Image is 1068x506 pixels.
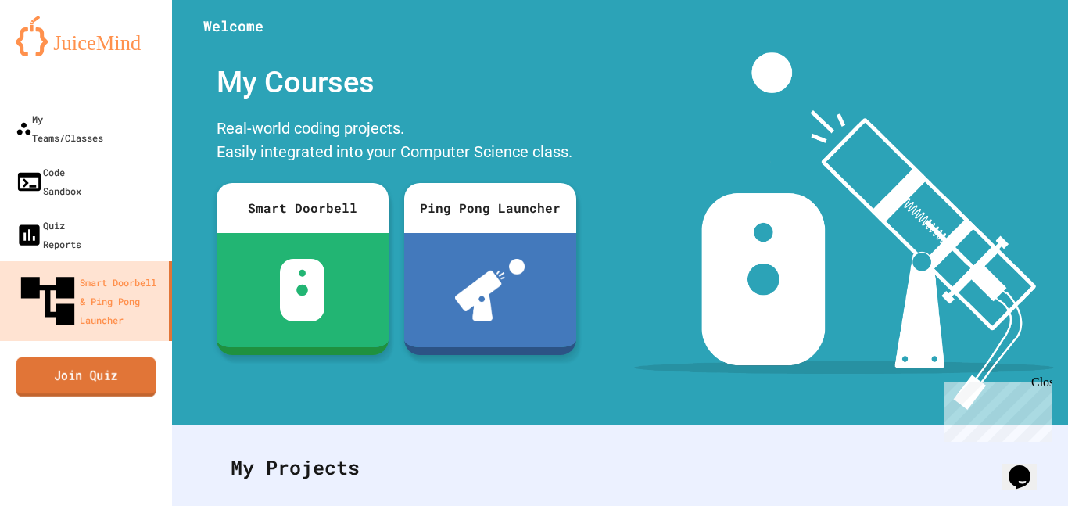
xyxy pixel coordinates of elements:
[209,113,584,171] div: Real-world coding projects. Easily integrated into your Computer Science class.
[16,216,81,253] div: Quiz Reports
[938,375,1052,442] iframe: chat widget
[455,259,525,321] img: ppl-with-ball.png
[16,357,156,396] a: Join Quiz
[217,183,389,233] div: Smart Doorbell
[16,109,103,147] div: My Teams/Classes
[16,269,163,333] div: Smart Doorbell & Ping Pong Launcher
[6,6,108,99] div: Chat with us now!Close
[215,437,1025,498] div: My Projects
[16,16,156,56] img: logo-orange.svg
[634,52,1053,410] img: banner-image-my-projects.png
[1002,443,1052,490] iframe: chat widget
[280,259,324,321] img: sdb-white.svg
[16,163,81,200] div: Code Sandbox
[404,183,576,233] div: Ping Pong Launcher
[209,52,584,113] div: My Courses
